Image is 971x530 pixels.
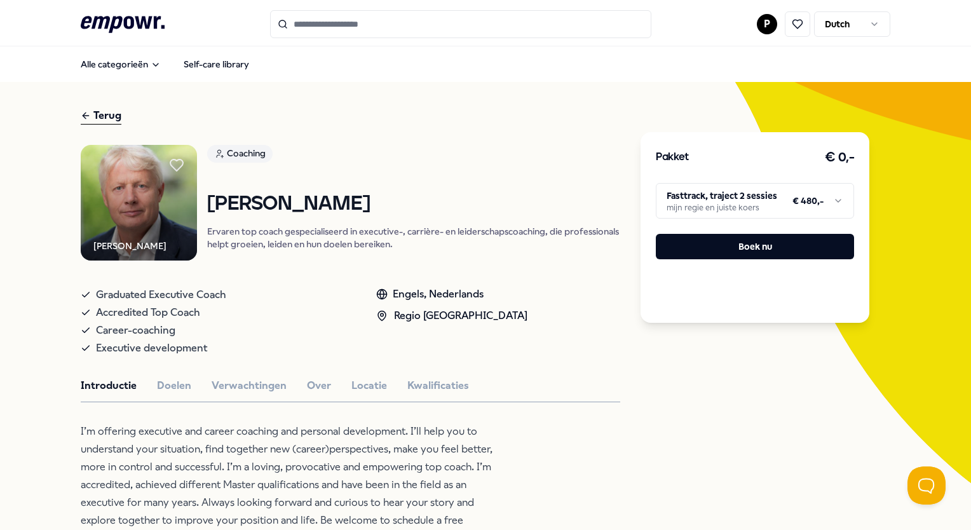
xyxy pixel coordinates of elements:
[81,145,197,261] img: Product Image
[81,107,121,125] div: Terug
[207,193,620,215] h1: [PERSON_NAME]
[656,234,854,259] button: Boek nu
[825,147,855,168] h3: € 0,-
[757,14,777,34] button: P
[376,308,527,324] div: Regio [GEOGRAPHIC_DATA]
[207,225,620,250] p: Ervaren top coach gespecialiseerd in executive-, carrière- en leiderschapscoaching, die professio...
[407,377,469,394] button: Kwalificaties
[96,322,175,339] span: Career-coaching
[212,377,287,394] button: Verwachtingen
[93,239,166,253] div: [PERSON_NAME]
[907,466,946,505] iframe: Help Scout Beacon - Open
[351,377,387,394] button: Locatie
[96,286,226,304] span: Graduated Executive Coach
[270,10,651,38] input: Search for products, categories or subcategories
[71,51,259,77] nav: Main
[656,149,689,166] h3: Pakket
[81,377,137,394] button: Introductie
[376,286,527,302] div: Engels, Nederlands
[173,51,259,77] a: Self-care library
[157,377,191,394] button: Doelen
[96,339,207,357] span: Executive development
[207,145,620,167] a: Coaching
[71,51,171,77] button: Alle categorieën
[96,304,200,322] span: Accredited Top Coach
[307,377,331,394] button: Over
[207,145,273,163] div: Coaching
